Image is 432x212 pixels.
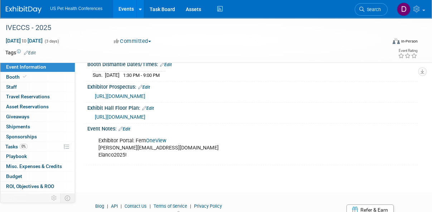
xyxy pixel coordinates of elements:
[125,203,147,209] a: Contact Us
[138,85,150,90] a: Edit
[6,84,17,90] span: Staff
[355,3,388,16] a: Search
[24,50,36,55] a: Edit
[364,7,381,12] span: Search
[87,82,418,91] div: Exhibitor Prospectus:
[6,6,42,13] img: ExhibitDay
[111,38,154,45] button: Committed
[0,102,75,112] a: Asset Reservations
[6,124,30,129] span: Shipments
[0,152,75,161] a: Playbook
[37,193,42,199] span: 1
[105,203,110,209] span: |
[3,21,383,34] div: IVECCS - 2025
[95,203,104,209] a: Blog
[44,39,59,44] span: (3 days)
[21,38,28,44] span: to
[93,71,105,79] td: Sun.
[111,203,118,209] a: API
[118,127,130,132] a: Edit
[87,103,418,112] div: Exhibit Hall Floor Plan:
[6,173,22,179] span: Budget
[6,193,42,199] span: Attachments
[358,37,418,48] div: Event Format
[5,49,36,56] td: Tags
[5,144,28,149] span: Tasks
[6,104,49,109] span: Asset Reservations
[123,73,160,78] span: 1:30 PM - 9:00 PM
[6,153,27,159] span: Playbook
[0,62,75,72] a: Event Information
[105,71,120,79] td: [DATE]
[23,75,26,79] i: Booth reservation complete
[188,203,193,209] span: |
[142,106,154,111] a: Edit
[60,193,75,203] td: Toggle Event Tabs
[398,49,417,53] div: Event Rating
[48,193,60,203] td: Personalize Event Tab Strip
[146,138,166,144] a: OneView
[50,6,102,11] span: US Pet Health Conferences
[5,38,43,44] span: [DATE] [DATE]
[95,114,145,120] a: [URL][DOMAIN_NAME]
[6,183,54,189] span: ROI, Objectives & ROO
[95,93,145,99] a: [URL][DOMAIN_NAME]
[6,64,46,70] span: Event Information
[119,203,123,209] span: |
[194,203,222,209] a: Privacy Policy
[401,39,418,44] div: In-Person
[0,192,75,201] a: Attachments1
[0,82,75,92] a: Staff
[0,142,75,152] a: Tasks0%
[0,92,75,102] a: Travel Reservations
[0,112,75,122] a: Giveaways
[6,134,37,139] span: Sponsorships
[0,172,75,181] a: Budget
[397,3,411,16] img: Debra Smith
[87,123,418,133] div: Event Notes:
[154,203,187,209] a: Terms of Service
[87,59,418,68] div: Booth Dismantle Dates/Times:
[0,72,75,82] a: Booth
[0,122,75,132] a: Shipments
[393,38,400,44] img: Format-Inperson.png
[0,162,75,171] a: Misc. Expenses & Credits
[6,163,62,169] span: Misc. Expenses & Credits
[6,94,50,99] span: Travel Reservations
[0,132,75,142] a: Sponsorships
[6,74,28,80] span: Booth
[148,203,152,209] span: |
[93,134,352,162] div: Exhibitor Portal: Fern [PERSON_NAME][EMAIL_ADDRESS][DOMAIN_NAME] Elanco2025!
[160,62,172,67] a: Edit
[0,182,75,191] a: ROI, Objectives & ROO
[6,114,29,119] span: Giveaways
[20,144,28,149] span: 0%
